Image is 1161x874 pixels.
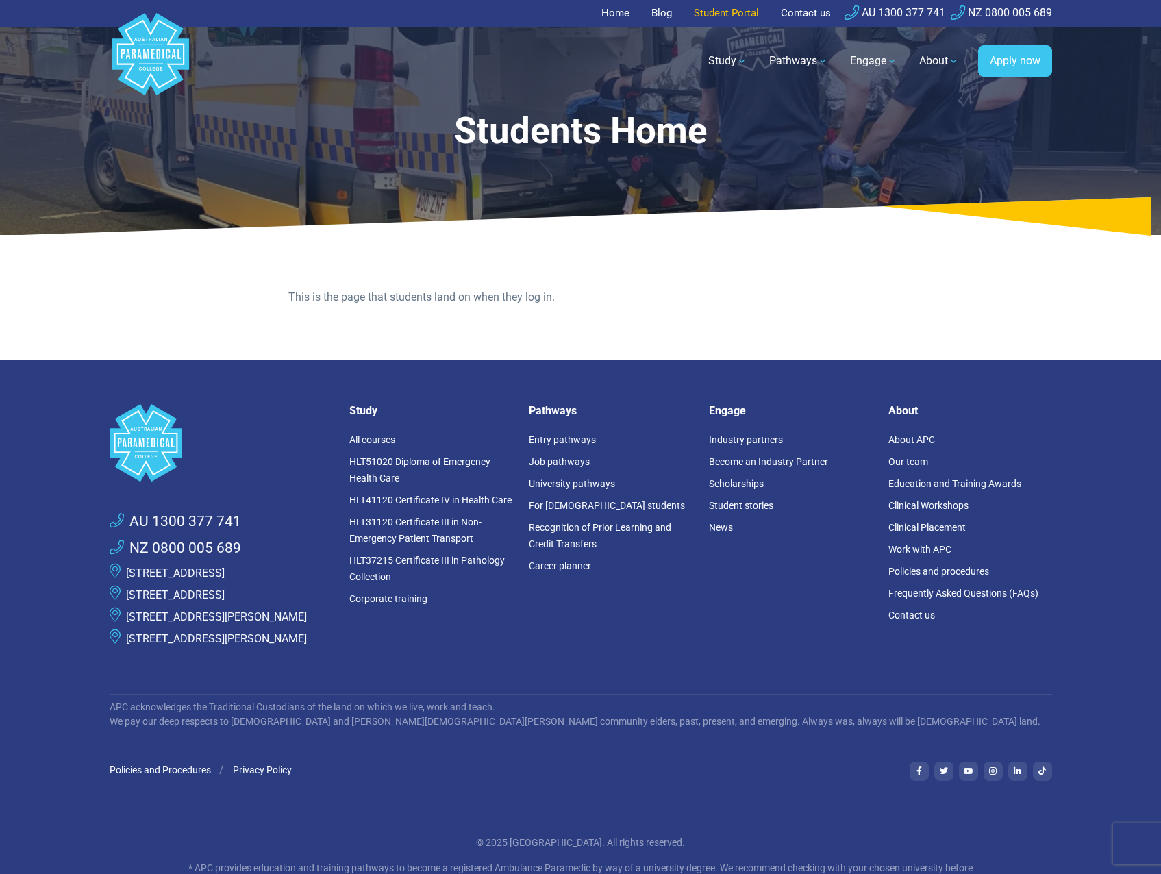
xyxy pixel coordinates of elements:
[529,478,615,489] a: University pathways
[888,544,951,555] a: Work with APC
[888,404,1052,417] h5: About
[233,764,292,775] a: Privacy Policy
[180,836,982,850] p: © 2025 [GEOGRAPHIC_DATA]. All rights reserved.
[110,538,241,560] a: NZ 0800 005 689
[888,610,935,621] a: Contact us
[529,456,590,467] a: Job pathways
[288,289,873,305] p: This is the page that students land on when they log in.
[709,456,828,467] a: Become an Industry Partner
[110,511,241,533] a: AU 1300 377 741
[227,110,934,153] h1: Students Home
[845,6,945,19] a: AU 1300 377 741
[126,632,307,645] a: [STREET_ADDRESS][PERSON_NAME]
[911,42,967,80] a: About
[529,522,671,549] a: Recognition of Prior Learning and Credit Transfers
[888,522,966,533] a: Clinical Placement
[126,588,225,601] a: [STREET_ADDRESS]
[700,42,756,80] a: Study
[349,495,512,505] a: HLT41120 Certificate IV in Health Care
[888,434,935,445] a: About APC
[349,516,482,544] a: HLT31120 Certificate III in Non-Emergency Patient Transport
[888,566,989,577] a: Policies and procedures
[978,45,1052,77] a: Apply now
[842,42,906,80] a: Engage
[951,6,1052,19] a: NZ 0800 005 689
[349,404,513,417] h5: Study
[888,456,928,467] a: Our team
[529,500,685,511] a: For [DEMOGRAPHIC_DATA] students
[349,434,395,445] a: All courses
[709,404,873,417] h5: Engage
[110,404,333,482] a: Space
[349,593,427,604] a: Corporate training
[761,42,836,80] a: Pathways
[709,522,733,533] a: News
[110,27,192,96] a: Australian Paramedical College
[529,434,596,445] a: Entry pathways
[110,700,1052,729] p: APC acknowledges the Traditional Custodians of the land on which we live, work and teach. We pay ...
[110,764,211,775] a: Policies and Procedures
[529,404,692,417] h5: Pathways
[349,555,505,582] a: HLT37215 Certificate III in Pathology Collection
[709,500,773,511] a: Student stories
[126,610,307,623] a: [STREET_ADDRESS][PERSON_NAME]
[888,500,969,511] a: Clinical Workshops
[126,566,225,579] a: [STREET_ADDRESS]
[349,456,490,484] a: HLT51020 Diploma of Emergency Health Care
[888,588,1038,599] a: Frequently Asked Questions (FAQs)
[709,434,783,445] a: Industry partners
[888,478,1021,489] a: Education and Training Awards
[709,478,764,489] a: Scholarships
[529,560,591,571] a: Career planner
